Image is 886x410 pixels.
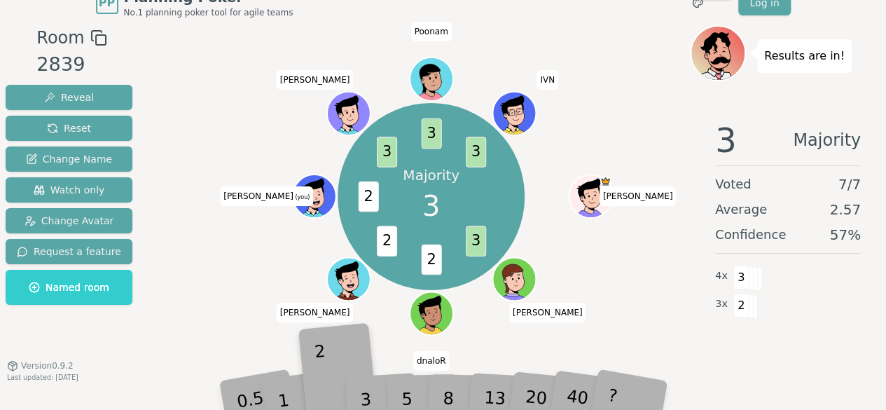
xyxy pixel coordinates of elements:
button: Request a feature [6,239,132,264]
span: 2.57 [829,200,861,219]
span: 3 [733,266,749,289]
span: Click to change your name [537,70,558,90]
span: No.1 planning poker tool for agile teams [124,7,293,18]
span: Watch only [34,183,105,197]
span: 3 [466,137,486,168]
p: Results are in! [764,46,845,66]
span: Click to change your name [509,303,586,322]
span: (you) [293,194,310,200]
button: Watch only [6,177,132,203]
span: Click to change your name [220,186,313,206]
span: Last updated: [DATE] [7,374,78,381]
button: Change Name [6,146,132,172]
div: 2839 [36,50,106,79]
span: 2 [733,294,749,317]
span: Average [715,200,767,219]
span: 3 [715,123,737,157]
span: 3 [377,137,397,168]
span: Click to change your name [600,186,677,206]
span: James is the host [600,176,610,186]
span: 3 [421,118,441,149]
span: 57 % [830,225,861,245]
span: Click to change your name [411,22,452,41]
span: Voted [715,175,752,194]
span: Change Avatar [25,214,114,228]
button: Version0.9.2 [7,360,74,371]
span: Click to change your name [277,70,354,90]
span: 7 / 7 [838,175,861,194]
span: 2 [421,245,441,275]
span: Confidence [715,225,786,245]
span: Version 0.9.2 [21,360,74,371]
span: Click to change your name [413,351,450,371]
span: Named room [29,280,109,294]
span: 3 x [715,296,728,312]
p: Majority [403,165,459,185]
button: Reset [6,116,132,141]
button: Change Avatar [6,208,132,233]
span: Reset [47,121,91,135]
span: 3 [466,226,486,257]
span: 3 [422,185,440,227]
button: Named room [6,270,132,305]
span: Reveal [44,90,94,104]
span: Change Name [26,152,112,166]
button: Reveal [6,85,132,110]
span: Room [36,25,84,50]
button: Click to change your avatar [293,176,334,217]
span: 4 x [715,268,728,284]
span: Click to change your name [277,303,354,322]
span: 2 [377,226,397,257]
span: Request a feature [17,245,121,259]
span: Majority [793,123,861,157]
span: 2 [358,182,378,212]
